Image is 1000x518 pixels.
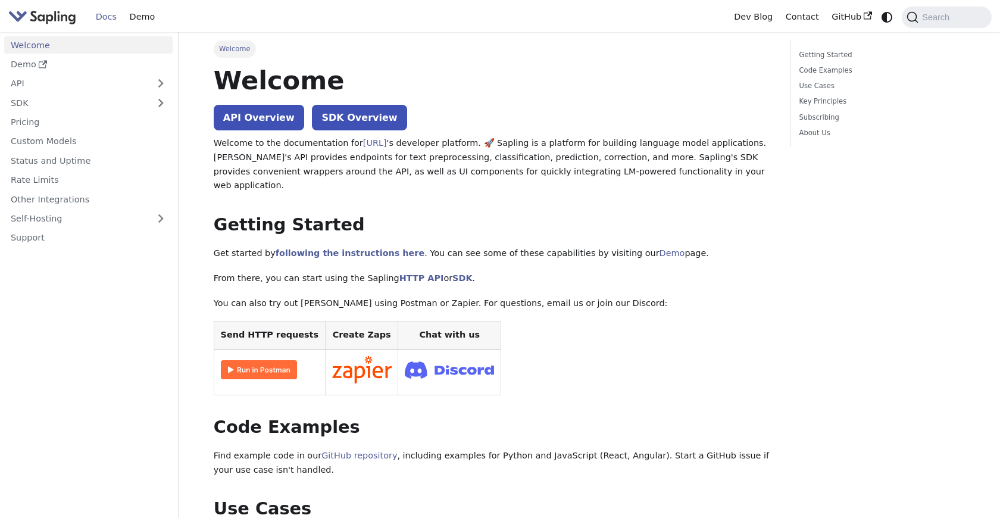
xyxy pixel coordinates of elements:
a: Support [4,229,173,246]
a: HTTP API [399,273,444,283]
img: Join Discord [405,358,494,382]
a: Rate Limits [4,171,173,189]
a: API Overview [214,105,304,130]
th: Chat with us [398,322,501,350]
img: Connect in Zapier [332,356,392,383]
a: GitHub [825,8,878,26]
a: Use Cases [799,80,961,92]
a: Docs [89,8,123,26]
a: Subscribing [799,112,961,123]
img: Run in Postman [221,360,297,379]
a: Contact [779,8,826,26]
a: SDK [452,273,472,283]
a: SDK Overview [312,105,407,130]
h2: Getting Started [214,214,773,236]
a: Demo [4,56,173,73]
a: [URL] [363,138,387,148]
p: Find example code in our , including examples for Python and JavaScript (React, Angular). Start a... [214,449,773,478]
th: Create Zaps [325,322,398,350]
a: Pricing [4,114,173,131]
a: Key Principles [799,96,961,107]
span: Search [918,13,957,22]
a: Sapling.aiSapling.ai [8,8,80,26]
a: Other Integrations [4,191,173,208]
button: Expand sidebar category 'SDK' [149,94,173,111]
a: About Us [799,127,961,139]
span: Welcome [214,40,256,57]
a: Custom Models [4,133,173,150]
p: From there, you can start using the Sapling or . [214,272,773,286]
th: Send HTTP requests [214,322,325,350]
a: Demo [123,8,161,26]
nav: Breadcrumbs [214,40,773,57]
a: API [4,75,149,92]
button: Expand sidebar category 'API' [149,75,173,92]
button: Switch between dark and light mode (currently system mode) [879,8,896,26]
p: Welcome to the documentation for 's developer platform. 🚀 Sapling is a platform for building lang... [214,136,773,193]
a: SDK [4,94,149,111]
a: GitHub repository [321,451,397,460]
a: Code Examples [799,65,961,76]
a: Self-Hosting [4,210,173,227]
a: following the instructions here [276,248,424,258]
a: Dev Blog [727,8,779,26]
a: Demo [660,248,685,258]
p: Get started by . You can see some of these capabilities by visiting our page. [214,246,773,261]
button: Search (Command+K) [902,7,991,28]
p: You can also try out [PERSON_NAME] using Postman or Zapier. For questions, email us or join our D... [214,297,773,311]
a: Getting Started [799,49,961,61]
h1: Welcome [214,64,773,96]
a: Status and Uptime [4,152,173,169]
h2: Code Examples [214,417,773,438]
img: Sapling.ai [8,8,76,26]
a: Welcome [4,36,173,54]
